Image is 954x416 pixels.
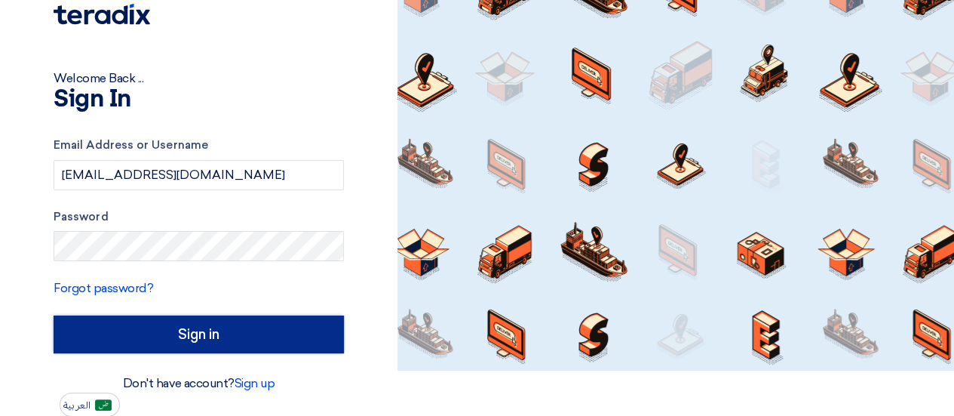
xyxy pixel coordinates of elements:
img: Teradix logo [54,4,150,25]
a: Sign up [235,376,275,390]
label: Password [54,208,344,226]
label: Email Address or Username [54,137,344,154]
h1: Sign In [54,88,344,112]
img: ar-AR.png [95,399,112,411]
input: Enter your business email or username [54,160,344,190]
div: Welcome Back ... [54,69,344,88]
a: Forgot password? [54,281,153,295]
input: Sign in [54,316,344,353]
span: العربية [63,400,90,411]
div: Don't have account? [54,374,344,393]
